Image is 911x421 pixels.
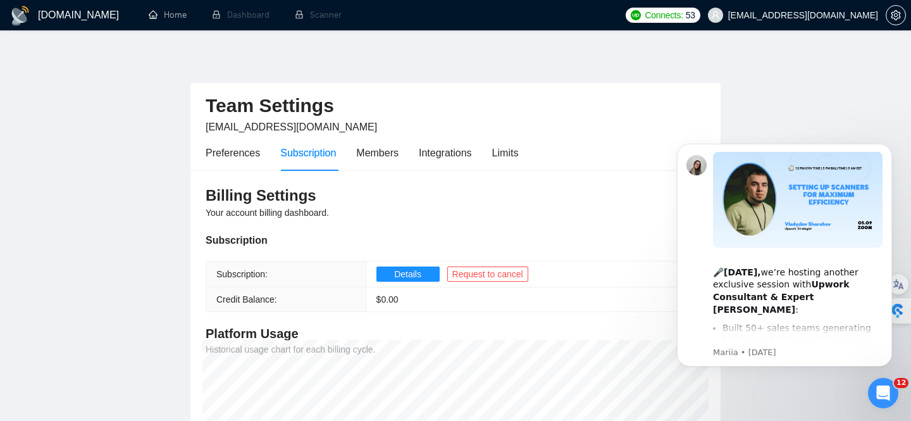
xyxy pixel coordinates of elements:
button: Details [376,267,440,282]
button: setting [886,5,906,25]
span: setting [886,10,905,20]
div: Subscription [280,145,336,161]
div: Preferences [206,145,260,161]
h3: Billing Settings [206,185,705,206]
span: 53 [686,8,695,22]
span: Request to cancel [452,267,523,281]
iframe: Intercom notifications message [658,128,911,415]
img: upwork-logo.png [631,10,641,20]
span: [EMAIL_ADDRESS][DOMAIN_NAME] [206,122,377,132]
h4: Platform Usage [206,325,705,342]
a: homeHome [149,9,187,20]
span: Connects: [645,8,683,22]
span: Details [394,267,421,281]
a: setting [886,10,906,20]
span: Subscription: [216,269,268,279]
div: Members [356,145,399,161]
h2: Team Settings [206,93,705,119]
span: user [711,11,720,20]
div: Subscription [206,232,705,248]
span: 12 [894,378,908,388]
div: Integrations [419,145,472,161]
iframe: Intercom live chat [868,378,898,408]
span: Your account billing dashboard. [206,208,329,218]
button: Request to cancel [447,267,528,282]
img: logo [10,6,30,26]
div: Limits [492,145,519,161]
